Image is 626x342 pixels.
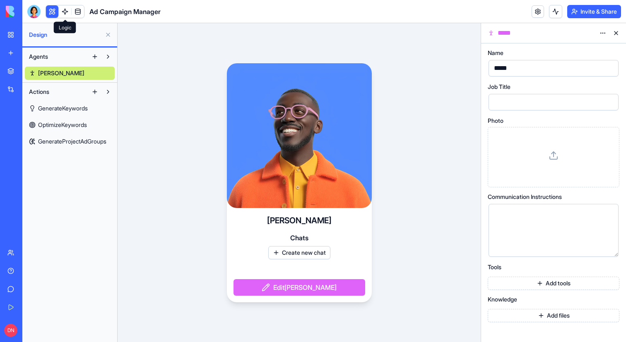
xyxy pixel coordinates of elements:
[25,135,115,148] a: GenerateProjectAdGroups
[488,264,501,270] span: Tools
[25,50,88,63] button: Agents
[29,53,48,61] span: Agents
[89,7,161,17] span: Ad Campaign Manager
[6,6,57,17] img: logo
[488,277,619,290] button: Add tools
[488,118,503,124] span: Photo
[268,246,330,259] button: Create new chat
[38,69,84,77] span: [PERSON_NAME]
[29,31,101,39] span: Design
[234,279,365,296] button: Edit[PERSON_NAME]
[38,104,88,112] span: GenerateKeywords
[4,324,17,337] span: DN
[25,85,88,98] button: Actions
[25,102,115,115] a: GenerateKeywords
[488,84,510,90] span: Job Title
[29,88,49,96] span: Actions
[25,67,115,80] a: [PERSON_NAME]
[567,5,621,18] button: Invite & Share
[267,215,332,226] h4: [PERSON_NAME]
[488,50,503,56] span: Name
[488,297,517,302] span: Knowledge
[488,309,619,322] button: Add files
[488,194,562,200] span: Communication Instructions
[38,137,106,146] span: GenerateProjectAdGroups
[290,233,308,243] span: Chats
[25,118,115,132] a: OptimizeKeywords
[38,121,87,129] span: OptimizeKeywords
[54,22,76,33] div: Logic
